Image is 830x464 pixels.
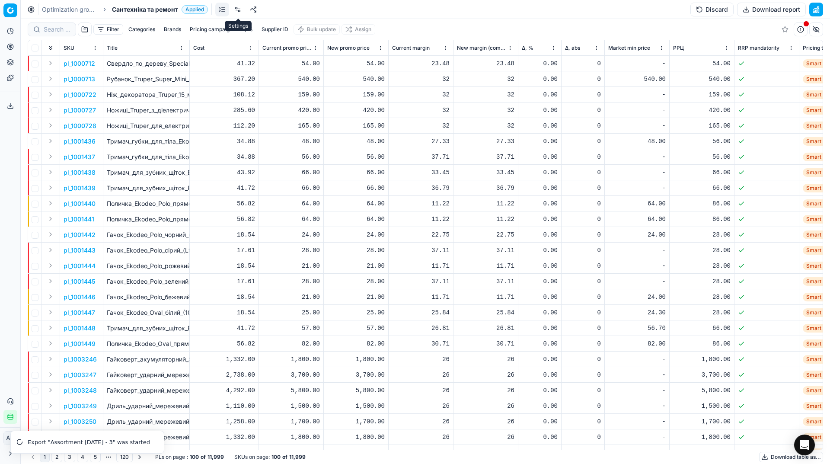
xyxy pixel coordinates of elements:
[64,324,96,333] button: pl_1001448
[262,122,320,130] div: 165.00
[392,137,450,146] div: 27.33
[45,338,56,349] button: Expand
[45,307,56,317] button: Expand
[673,137,731,146] div: 56.00
[64,308,95,317] button: pl_1001447
[107,230,186,239] p: Гачок_Ekodeo_Polo_чорний_(L9119BK)
[45,105,56,115] button: Expand
[107,308,186,317] p: Гачок_Ekodeo_Oval_білий_(10220WH)
[193,45,204,51] span: Cost
[392,308,450,317] div: 25.84
[522,293,558,301] div: 0.00
[522,308,558,317] div: 0.00
[45,260,56,271] button: Expand
[457,293,514,301] div: 11.71
[64,45,74,51] span: SKU
[262,230,320,239] div: 24.00
[457,137,514,146] div: 27.33
[565,215,601,224] div: 0
[392,199,450,208] div: 11.22
[64,106,96,115] button: pl_1000727
[64,122,96,130] button: pl_1000728
[327,45,370,51] span: New promo price
[45,291,56,302] button: Expand
[64,75,95,83] button: pl_1000713
[64,293,96,301] p: pl_1001446
[160,24,185,35] button: Brands
[107,184,186,192] p: Тримач_для_зубних_щіток_Ekodeo_Polo_прямий_чорний_(L9117ВК)
[327,215,385,224] div: 64.00
[107,122,186,130] p: Ножиці_Truper_для_електрика_140_мм_(TIOF-5)
[193,75,255,83] div: 367.20
[193,106,255,115] div: 285.60
[64,246,96,255] p: pl_1001443
[193,215,255,224] div: 56.82
[107,293,186,301] p: Гачок_Ekodeo_Polo_бежевий_(L9119BG)
[457,106,514,115] div: 32
[565,106,601,115] div: 0
[262,277,320,286] div: 28.00
[262,45,311,51] span: Current promo price
[759,452,823,462] button: Download table as...
[522,106,558,115] div: 0.00
[673,106,731,115] div: 420.00
[565,277,601,286] div: 0
[45,182,56,193] button: Expand
[45,369,56,380] button: Expand
[565,59,601,68] div: 0
[565,184,601,192] div: 0
[64,355,97,364] button: pl_1003246
[64,262,96,270] p: pl_1001444
[64,168,96,177] p: pl_1001438
[522,184,558,192] div: 0.00
[262,90,320,99] div: 159.00
[182,5,208,14] span: Applied
[565,45,580,51] span: Δ, abs
[673,215,731,224] div: 86.00
[64,184,96,192] button: pl_1001439
[42,5,97,14] a: Optimization groups
[193,153,255,161] div: 34.88
[327,168,385,177] div: 66.00
[608,153,666,161] div: -
[64,402,97,410] p: pl_1003249
[457,246,514,255] div: 37.11
[262,106,320,115] div: 420.00
[190,454,199,461] strong: 100
[673,246,731,255] div: 28.00
[327,59,385,68] div: 54.00
[392,106,450,115] div: 32
[522,45,533,51] span: Δ, %
[107,277,186,286] p: Гачок_Ekodeo_Polo_зелений_(L9119GR)
[673,90,731,99] div: 159.00
[77,452,88,462] button: 4
[392,230,450,239] div: 22.75
[457,184,514,192] div: 36.79
[522,199,558,208] div: 0.00
[392,168,450,177] div: 33.45
[392,215,450,224] div: 11.22
[45,74,56,84] button: Expand
[64,153,95,161] p: pl_1001437
[294,24,340,35] button: Bulk update
[45,323,56,333] button: Expand
[64,452,75,462] button: 3
[608,262,666,270] div: -
[392,246,450,255] div: 37.11
[64,59,95,68] button: pl_1000712
[90,452,101,462] button: 5
[64,371,96,379] p: pl_1003247
[457,153,514,161] div: 37.71
[794,435,815,455] div: Open Intercom Messenger
[608,45,650,51] span: Market min price
[673,75,731,83] div: 540.00
[522,215,558,224] div: 0.00
[64,417,96,426] button: pl_1003250
[608,75,666,83] div: 540.00
[64,277,95,286] p: pl_1001445
[262,137,320,146] div: 48.00
[225,21,252,31] div: Settings
[45,43,56,53] button: Expand all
